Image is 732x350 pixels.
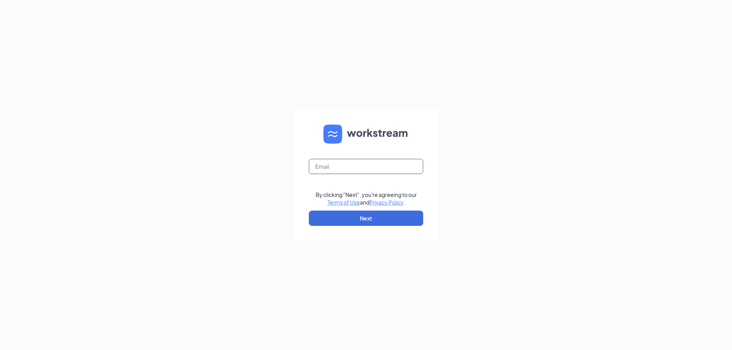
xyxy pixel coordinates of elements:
input: Email [309,159,423,174]
div: By clicking "Next", you're agreeing to our and . [316,191,417,206]
img: WS logo and Workstream text [323,125,409,144]
button: Next [309,211,423,226]
a: Privacy Policy [369,199,403,206]
a: Terms of Use [327,199,360,206]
